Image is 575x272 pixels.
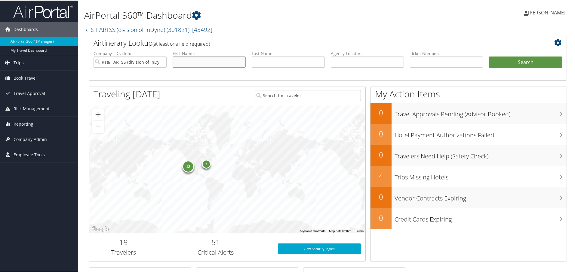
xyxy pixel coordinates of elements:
[84,25,212,33] a: RT&T ARTSS (division of InDyne)
[371,186,567,207] a: 0Vendor Contracts Expiring
[13,4,73,18] img: airportal-logo.png
[395,212,567,223] h3: Credit Cards Expiring
[14,70,37,85] span: Book Travel
[92,120,104,132] button: Zoom out
[94,248,154,256] h3: Travelers
[395,106,567,118] h3: Travel Approvals Pending (Advisor Booked)
[14,116,33,131] span: Reporting
[14,101,50,116] span: Risk Management
[329,229,352,232] span: Map data ©2025
[255,89,361,100] input: Search for Traveler
[14,147,45,162] span: Employee Tools
[152,40,210,47] span: (at least one field required)
[278,243,361,254] a: View SecurityLogic®
[201,159,211,168] div: 7
[14,55,24,70] span: Trips
[84,8,409,21] h1: AirPortal 360™ Dashboard
[163,237,269,247] h2: 51
[371,107,392,117] h2: 0
[395,170,567,181] h3: Trips Missing Hotels
[528,9,565,15] span: [PERSON_NAME]
[92,108,104,120] button: Zoom in
[14,131,47,146] span: Company Admin
[163,248,269,256] h3: Critical Alerts
[189,25,212,33] span: , [ 43492 ]
[371,212,392,222] h2: 0
[331,50,404,56] label: Agency Locator:
[14,21,38,36] span: Dashboards
[371,170,392,180] h2: 4
[94,237,154,247] h2: 19
[182,160,194,172] div: 12
[91,225,110,233] a: Open this area in Google Maps (opens a new window)
[371,165,567,186] a: 4Trips Missing Hotels
[371,207,567,228] a: 0Credit Cards Expiring
[167,25,189,33] span: ( 301821 )
[371,149,392,159] h2: 0
[355,229,364,232] a: Terms
[371,87,567,100] h1: My Action Items
[252,50,325,56] label: Last Name:
[410,50,483,56] label: Ticket Number:
[524,3,571,21] a: [PERSON_NAME]
[94,37,522,47] h2: Airtinerary Lookup
[395,127,567,139] h3: Hotel Payment Authorizations Failed
[94,50,167,56] label: Company - Division:
[371,191,392,201] h2: 0
[91,225,110,233] img: Google
[371,123,567,144] a: 0Hotel Payment Authorizations Failed
[395,148,567,160] h3: Travelers Need Help (Safety Check)
[371,144,567,165] a: 0Travelers Need Help (Safety Check)
[371,102,567,123] a: 0Travel Approvals Pending (Advisor Booked)
[489,56,562,68] button: Search
[395,191,567,202] h3: Vendor Contracts Expiring
[14,85,45,100] span: Travel Approval
[300,228,325,233] button: Keyboard shortcuts
[173,50,246,56] label: First Name:
[371,128,392,138] h2: 0
[94,87,160,100] h1: Traveling [DATE]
